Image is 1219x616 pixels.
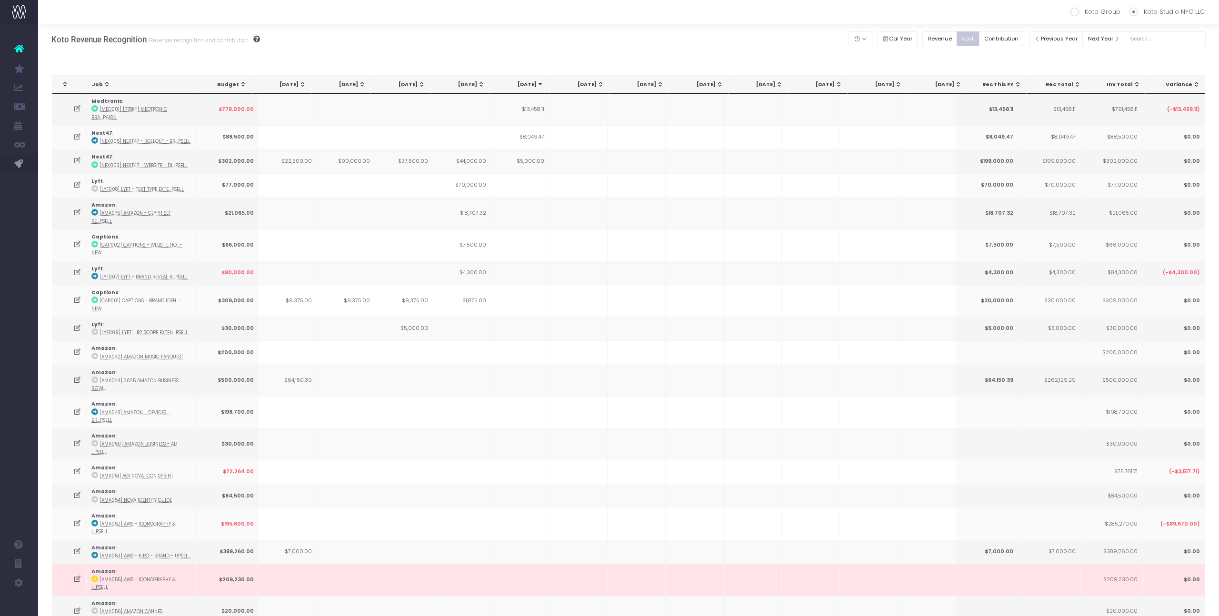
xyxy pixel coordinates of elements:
th: Jun 25: activate to sort column ascending [371,76,430,94]
button: Cal Year [877,31,918,46]
th: Nov 25: activate to sort column ascending [669,76,729,94]
abbr: [LYF008] Lyft - Text Type Extension - Brand - Upsell [100,186,184,192]
td: $13,458.11 [491,94,550,125]
td: $5,000.00 [956,317,1019,340]
th: Feb 26: activate to sort column ascending [848,76,907,94]
td: $18,707.32 [433,197,491,229]
td: $4,300.00 [1019,261,1081,285]
strong: Lyft [91,178,103,185]
td: $200,000.00 [1081,340,1143,364]
td: $13,458.11 [1019,94,1081,125]
td: $389,260.00 [1081,540,1143,564]
td: $0.00 [1143,317,1205,340]
td: $198,700.00 [197,396,259,428]
strong: Amazon [91,369,116,376]
td: $22,500.00 [259,149,317,173]
td: $199,000.00 [956,149,1019,173]
td: $0.00 [1143,125,1205,149]
abbr: [MED001] [778K*] Medtronic Brand Strategy & Campaign [91,106,167,120]
th: Mar 26: activate to sort column ascending [907,76,967,94]
button: cost [957,31,979,46]
label: Koto Group [1070,7,1120,17]
td: : [87,564,197,596]
td: $195,600.00 [197,508,259,540]
th: Jul 25: activate to sort column ascending [430,76,490,94]
span: (-$3,517.71) [1169,468,1200,476]
td: $0.00 [1143,285,1205,317]
abbr: [NEX003] Next47 - Website - Digital - Upsell [100,162,188,169]
td: $66,000.00 [197,229,259,261]
div: [DATE] [260,81,306,89]
th: Rec Total: activate to sort column ascending [1027,76,1086,94]
td: $0.00 [1143,173,1205,197]
strong: Amazon [91,345,116,352]
td: $66,000.00 [1081,229,1143,261]
strong: Amazon [91,432,116,439]
div: [DATE] [797,81,842,89]
td: : [87,540,197,564]
div: [DATE] [856,81,902,89]
td: $72,264.00 [197,460,259,484]
th: Job: activate to sort column ascending [83,76,192,94]
strong: Amazon [91,600,116,607]
td: : [87,365,197,397]
button: Revenue [922,31,957,46]
td: $4,300.00 [433,261,491,285]
div: Inv Total [1095,81,1140,89]
td: $4,300.00 [956,261,1019,285]
td: $0.00 [1143,149,1205,173]
td: $30,000.00 [956,285,1019,317]
div: [DATE] [499,81,544,89]
td: : [87,125,197,149]
td: $5,000.00 [491,149,550,173]
td: $7,000.00 [259,540,317,564]
td: $84,300.00 [1081,261,1143,285]
td: $262,129.29 [1019,365,1081,397]
input: Search... [1125,31,1206,46]
td: $80,000.00 [197,261,259,285]
td: $7,500.00 [1019,229,1081,261]
td: $18,707.32 [956,197,1019,229]
td: : [87,317,197,340]
td: $0.00 [1143,365,1205,397]
abbr: [AMA051] AGI Nova Icon Sprint [100,473,173,479]
strong: Next47 [91,129,112,137]
td: : [87,460,197,484]
td: $30,000.00 [1081,428,1143,460]
td: $77,000.00 [197,173,259,197]
abbr: [AMA044] 2025 Amazon Business Retainer [91,378,179,391]
td: $0.00 [1143,428,1205,460]
td: $1,875.00 [433,285,491,317]
td: $70,000.00 [1019,173,1081,197]
div: [DATE] [737,81,783,89]
div: [DATE] [916,81,961,89]
abbr: [CAP001] Captions - Brand Identity - Brand - New [91,298,181,311]
th: Oct 25: activate to sort column ascending [609,76,669,94]
abbr: [LYF009] Lyft - R2 Scope Extension for Delivery - Brand - Upsell [100,329,188,336]
div: Job [92,81,187,89]
div: Rec This FY [976,81,1021,89]
th: Aug 25: activate to sort column ascending [490,76,550,94]
td: $302,000.00 [197,149,259,173]
td: $0.00 [1143,564,1205,596]
th: Dec 25: activate to sort column ascending [729,76,788,94]
td: $9,375.00 [259,285,317,317]
td: $13,458.11 [956,94,1019,125]
abbr: [AMA053] AWS - Kiro - Brand - Upsell [100,553,191,559]
td: $64,150.39 [259,365,317,397]
button: Contribution [979,31,1024,46]
div: [DATE] [678,81,723,89]
label: Koto Studio NYC LLC [1129,7,1205,17]
td: $778,000.00 [197,94,259,125]
th: : activate to sort column ascending [52,76,83,94]
td: $5,000.00 [375,317,433,340]
td: $0.00 [1143,396,1205,428]
td: $30,000.00 [197,428,259,460]
td: : [87,508,197,540]
abbr: [AMA050] Amazon Business - Ad Hoc Support - Brand - Upsell [91,441,177,455]
td: $90,000.00 [317,149,375,173]
td: $500,000.00 [197,365,259,397]
td: $198,700.00 [1081,396,1143,428]
td: $37,500.00 [375,149,433,173]
strong: Captions [91,233,119,240]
